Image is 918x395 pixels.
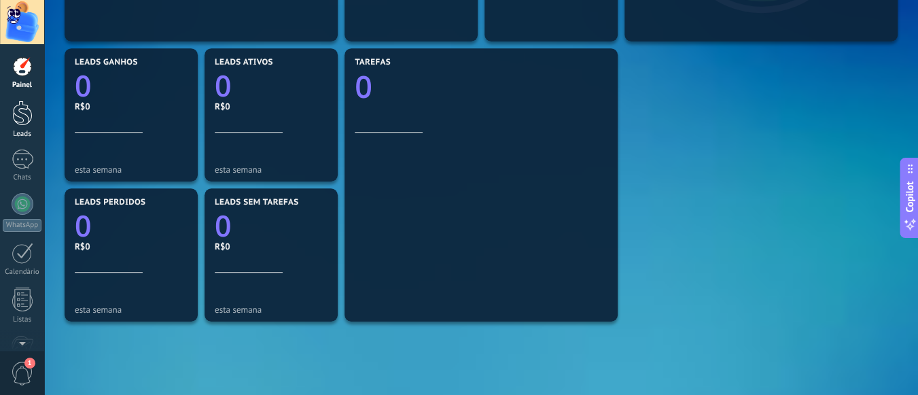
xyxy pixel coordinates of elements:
div: Leads [3,130,42,139]
div: R$0 [215,101,328,112]
div: R$0 [75,101,188,112]
span: 1 [24,358,35,368]
span: Leads ativos [215,58,273,67]
span: Leads ganhos [75,58,138,67]
text: 0 [355,66,372,107]
text: 0 [215,205,232,245]
div: R$0 [215,241,328,252]
div: Calendário [3,268,42,277]
span: Copilot [903,181,917,212]
div: esta semana [215,165,328,175]
div: Listas [3,315,42,324]
div: esta semana [75,165,188,175]
div: R$0 [75,241,188,252]
span: Leads sem tarefas [215,198,298,207]
a: 0 [75,65,188,105]
a: 0 [75,205,188,245]
div: Painel [3,81,42,90]
div: esta semana [75,305,188,315]
div: WhatsApp [3,219,41,232]
a: 0 [355,66,607,107]
text: 0 [75,205,92,245]
div: esta semana [215,305,328,315]
span: Tarefas [355,58,391,67]
text: 0 [75,65,92,105]
a: 0 [215,205,328,245]
span: Leads perdidos [75,198,145,207]
a: 0 [215,65,328,105]
text: 0 [215,65,232,105]
div: Chats [3,173,42,182]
